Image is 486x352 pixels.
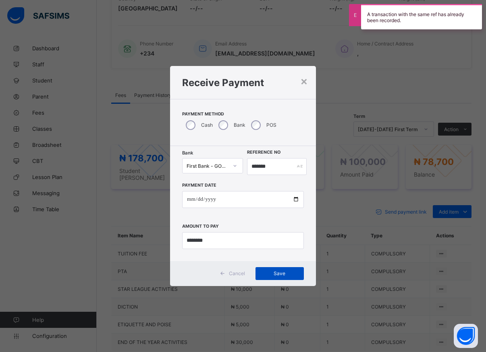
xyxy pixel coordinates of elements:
[262,270,298,276] span: Save
[182,224,219,229] label: Amount to pay
[182,150,193,156] span: Bank
[361,4,482,29] div: A transaction with the same ref has already been recorded.
[187,163,228,169] div: First Bank - GOOD SHEPHERD SCHOOLS
[182,77,304,89] h1: Receive Payment
[454,324,478,348] button: Open asap
[300,74,308,88] div: ×
[247,150,280,155] label: Reference No
[201,122,213,128] label: Cash
[266,122,276,128] label: POS
[182,111,304,117] span: Payment Method
[234,122,245,128] label: Bank
[182,183,216,188] label: Payment Date
[229,270,245,276] span: Cancel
